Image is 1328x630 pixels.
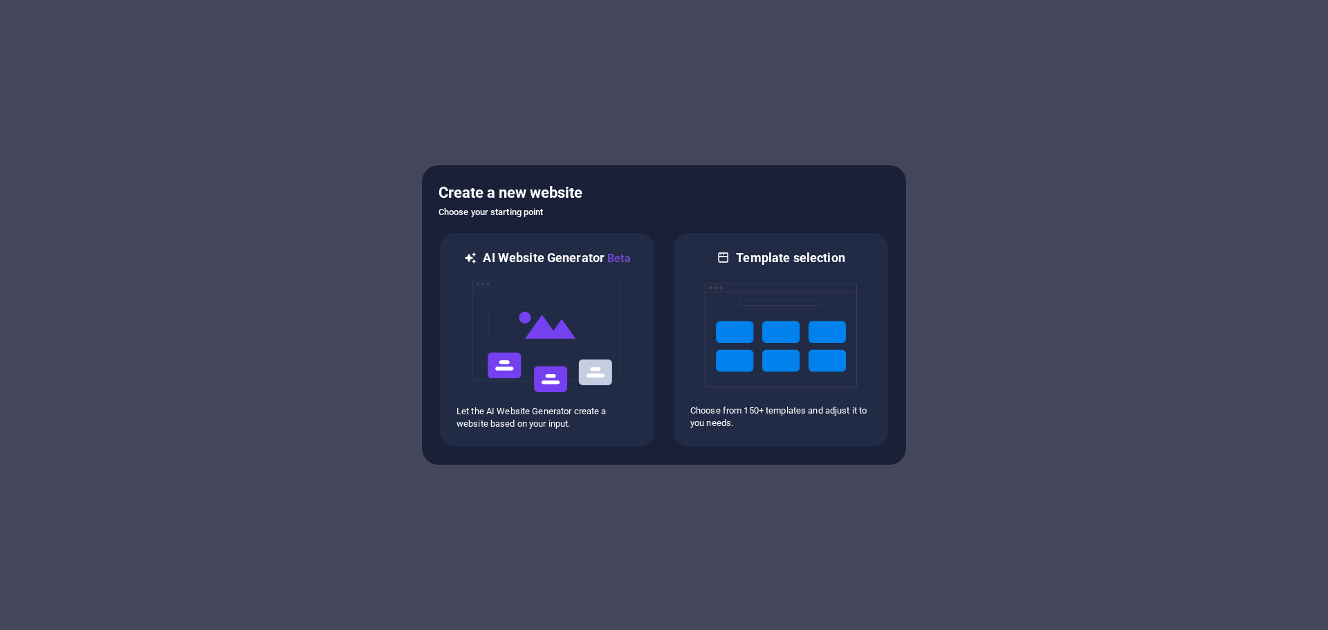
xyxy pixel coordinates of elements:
[672,232,889,448] div: Template selectionChoose from 150+ templates and adjust it to you needs.
[471,267,623,405] img: ai
[456,405,638,430] p: Let the AI Website Generator create a website based on your input.
[439,204,889,221] h6: Choose your starting point
[690,405,871,429] p: Choose from 150+ templates and adjust it to you needs.
[736,250,845,266] h6: Template selection
[439,182,889,204] h5: Create a new website
[439,232,656,448] div: AI Website GeneratorBetaaiLet the AI Website Generator create a website based on your input.
[483,250,630,267] h6: AI Website Generator
[605,252,631,265] span: Beta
